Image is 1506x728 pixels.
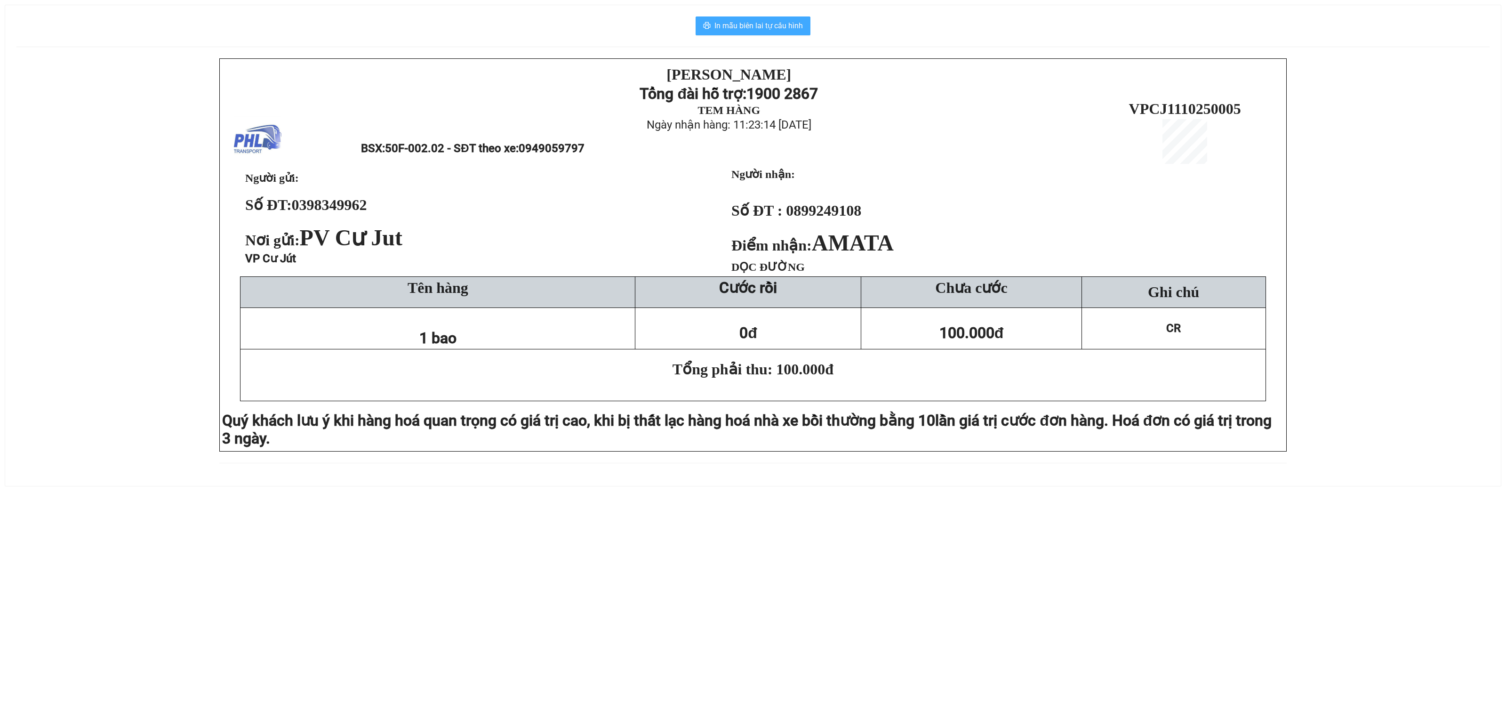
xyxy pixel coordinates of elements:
strong: Số ĐT: [245,196,367,213]
span: Người gửi: [245,172,299,184]
span: 0899249108 [786,202,861,219]
span: Ghi chú [1148,283,1199,300]
button: printerIn mẫu biên lai tự cấu hình [696,16,810,35]
span: Ngày nhận hàng: 11:23:14 [DATE] [647,118,811,131]
strong: Người nhận: [731,168,795,180]
span: printer [703,22,711,31]
span: In mẫu biên lai tự cấu hình [714,20,803,32]
span: PV Cư Jut [300,225,402,250]
span: 50F-002.02 - SĐT theo xe: [385,142,584,155]
span: CR [1166,322,1181,335]
span: lần giá trị cước đơn hàng. Hoá đơn có giá trị trong 3 ngày. [222,412,1272,447]
strong: 1900 2867 [746,85,818,103]
strong: Điểm nhận: [731,237,894,254]
span: 0398349962 [292,196,367,213]
span: AMATA [812,230,894,255]
span: 1 bao [419,329,457,347]
span: 0949059797 [519,142,585,155]
span: Quý khách lưu ý khi hàng hoá quan trọng có giá trị cao, khi bị thất lạc hàng hoá nhà xe bồi thườn... [222,412,935,429]
span: DỌC ĐƯỜNG [731,261,805,273]
strong: Cước rồi [719,279,777,297]
span: BSX: [361,142,584,155]
span: Nơi gửi: [245,232,406,249]
span: Tổng phải thu: 100.000đ [673,361,833,378]
span: VP Cư Jút [245,252,296,265]
img: logo [234,116,281,164]
span: Tên hàng [408,279,468,296]
span: Chưa cước [935,279,1007,296]
span: 0đ [739,324,757,342]
strong: Số ĐT : [731,202,782,219]
strong: TEM HÀNG [697,104,760,116]
strong: Tổng đài hỗ trợ: [640,85,746,103]
strong: [PERSON_NAME] [666,66,791,83]
span: 100.000đ [939,324,1004,342]
span: VPCJ1110250005 [1129,100,1241,117]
